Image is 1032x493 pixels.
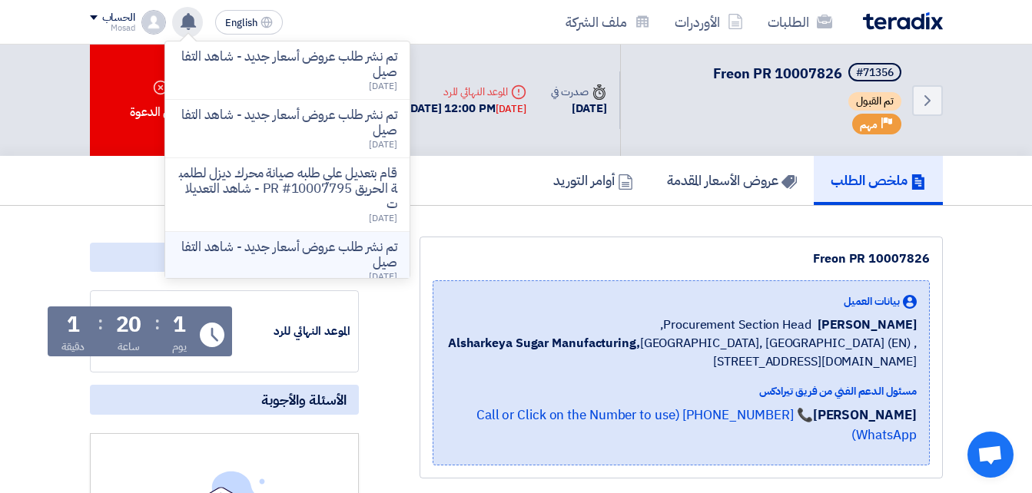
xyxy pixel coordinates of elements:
div: مسئول الدعم الفني من فريق تيرادكس [446,383,917,399]
div: ساعة [118,339,140,355]
h5: ملخص الطلب [831,171,926,189]
span: Freon PR 10007826 [713,63,842,84]
span: Procurement Section Head, [660,316,811,334]
span: مهم [860,117,878,132]
div: 1 [173,314,186,336]
span: [DATE] [369,211,397,225]
b: Alsharkeya Sugar Manufacturing, [448,334,640,352]
h5: عروض الأسعار المقدمة [667,171,797,189]
span: [GEOGRAPHIC_DATA], [GEOGRAPHIC_DATA] (EN) ,[STREET_ADDRESS][DOMAIN_NAME] [446,334,917,371]
span: تم القبول [848,92,901,111]
div: الحساب [102,12,135,25]
img: profile_test.png [141,10,166,35]
div: 1 [67,314,80,336]
button: English [215,10,283,35]
div: Freon PR 10007826 [433,250,930,268]
span: [DATE] [369,79,397,93]
div: دقيقة [61,339,85,355]
div: مواعيد الطلب [90,243,359,272]
div: : [98,309,103,337]
a: الطلبات [755,4,845,40]
div: [DATE] 12:00 PM [406,100,526,117]
div: يوم [172,339,187,355]
a: عروض الأسعار المقدمة [650,156,814,205]
div: رفض الدعوة [90,45,228,156]
span: بيانات العميل [844,293,900,309]
a: ملف الشركة [553,4,662,40]
div: Open chat [967,432,1014,478]
div: Mosad [90,24,135,32]
h5: Freon PR 10007826 [713,63,904,84]
span: [DATE] [369,270,397,283]
p: تم نشر طلب عروض أسعار جديد - شاهد التفاصيل [178,240,397,270]
div: 20 [116,314,142,336]
div: [DATE] [551,100,606,117]
a: ملخص الطلب [814,156,943,205]
strong: [PERSON_NAME] [813,405,917,425]
span: English [225,18,257,28]
span: الأسئلة والأجوبة [261,391,347,409]
span: [DATE] [369,137,397,151]
img: Teradix logo [863,12,943,30]
div: #71356 [856,68,894,78]
p: تم نشر طلب عروض أسعار جديد - شاهد التفاصيل [178,49,397,80]
h5: أوامر التوريد [553,171,633,189]
p: تم نشر طلب عروض أسعار جديد - شاهد التفاصيل [178,108,397,138]
a: 📞 [PHONE_NUMBER] (Call or Click on the Number to use WhatsApp) [476,405,917,445]
a: الأوردرات [662,4,755,40]
span: [PERSON_NAME] [818,316,917,334]
div: الموعد النهائي للرد [235,323,350,340]
div: الموعد النهائي للرد [406,84,526,100]
div: : [154,309,160,337]
div: صدرت في [551,84,606,100]
div: [DATE] [496,101,526,117]
a: أوامر التوريد [536,156,650,205]
p: قام بتعديل علي طلبه صيانة محرك ديزل لطلمبة الحريق PR #10007795 - شاهد التعديلات [178,166,397,212]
